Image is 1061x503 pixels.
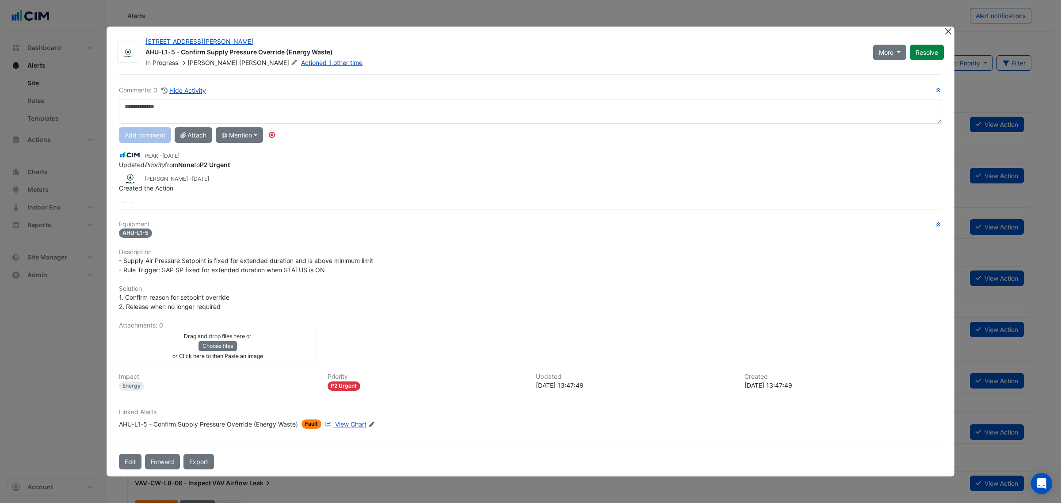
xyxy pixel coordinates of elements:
[119,285,942,293] h6: Solution
[119,161,230,168] span: Updated from to
[302,419,321,429] span: Fault
[323,419,366,429] a: View Chart
[268,131,276,139] div: Tooltip anchor
[161,85,206,95] button: Hide Activity
[873,45,906,60] button: More
[119,248,942,256] h6: Description
[178,161,194,168] strong: None
[145,454,180,469] button: Forward
[184,333,252,339] small: Drag and drop files here or
[943,27,953,36] button: Close
[183,454,214,469] a: Export
[180,59,186,66] span: ->
[145,59,178,66] span: In Progress
[328,373,526,381] h6: Priority
[145,48,863,58] div: AHU-L1-5 - Confirm Supply Pressure Override (Energy Waste)
[536,373,734,381] h6: Updated
[744,381,943,390] div: [DATE] 13:47:49
[368,421,375,428] fa-icon: Edit Linked Alerts
[145,38,253,45] a: [STREET_ADDRESS][PERSON_NAME]
[192,175,209,182] span: 2025-01-29 13:47:49
[239,58,299,67] span: [PERSON_NAME]
[301,59,363,66] a: Actioned 1 other time
[744,373,943,381] h6: Created
[187,59,237,66] span: [PERSON_NAME]
[910,45,944,60] button: Resolve
[216,127,263,143] button: @ Mention
[1031,473,1052,494] div: Open Intercom Messenger
[879,48,893,57] span: More
[175,127,212,143] button: Attach
[119,381,144,391] div: Energy
[119,408,942,416] h6: Linked Alerts
[172,353,263,359] small: or Click here to then Paste an image
[162,152,179,159] span: 2025-03-04 11:40:17
[119,150,141,160] img: CIM
[119,229,152,238] span: AHU-L1-5
[145,161,165,168] em: Priority
[145,152,179,160] small: PEAK -
[119,419,298,429] div: AHU-L1-5 - Confirm Supply Pressure Override (Energy Waste)
[335,420,366,428] span: View Chart
[119,293,229,310] span: 1. Confirm reason for setpoint override 2. Release when no longer required
[200,161,230,168] strong: P2 Urgent
[119,85,206,95] div: Comments: 0
[119,221,942,228] h6: Equipment
[119,454,141,469] button: Edit
[145,175,209,183] small: [PERSON_NAME] -
[119,184,173,192] span: Created the Action
[119,373,317,381] h6: Impact
[198,341,237,351] button: Choose files
[119,173,141,183] img: Aculec
[536,381,734,390] div: [DATE] 13:47:49
[119,322,942,329] h6: Attachments: 0
[119,257,373,274] span: - Supply Air Pressure Setpoint is fixed for extended duration and is above minimum limit - Rule T...
[118,48,138,57] img: Aculec
[328,381,361,391] div: P2 Urgent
